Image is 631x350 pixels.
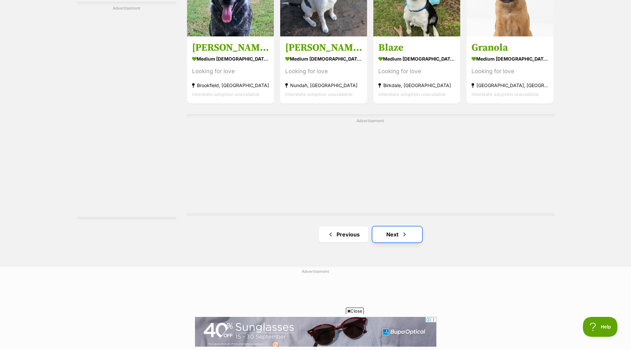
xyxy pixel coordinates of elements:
strong: Nundah, [GEOGRAPHIC_DATA] [285,81,362,90]
a: [PERSON_NAME] medium [DEMOGRAPHIC_DATA] Dog Looking for love Nundah, [GEOGRAPHIC_DATA] Interstate... [280,36,367,104]
span: Interstate adoption unavailable [285,91,352,97]
a: Next page [372,226,422,242]
strong: Birkdale, [GEOGRAPHIC_DATA] [378,81,455,90]
iframe: Help Scout Beacon - Open [583,317,618,337]
strong: medium [DEMOGRAPHIC_DATA] Dog [472,54,548,64]
span: Interstate adoption unavailable [378,91,446,97]
div: Advertisement [77,2,176,219]
h3: [PERSON_NAME] [285,41,362,54]
a: Previous page [319,226,368,242]
a: Blaze medium [DEMOGRAPHIC_DATA] Dog Looking for love Birkdale, [GEOGRAPHIC_DATA] Interstate adopt... [373,36,460,104]
strong: medium [DEMOGRAPHIC_DATA] Dog [378,54,455,64]
div: Looking for love [285,67,362,76]
strong: [GEOGRAPHIC_DATA], [GEOGRAPHIC_DATA] [472,81,548,90]
strong: Brookfield, [GEOGRAPHIC_DATA] [192,81,269,90]
div: Advertisement [186,114,554,216]
div: Looking for love [192,67,269,76]
h3: [PERSON_NAME] [192,41,269,54]
span: Interstate adoption unavailable [192,91,259,97]
nav: Pagination [186,226,554,242]
a: [PERSON_NAME] medium [DEMOGRAPHIC_DATA] Dog Looking for love Brookfield, [GEOGRAPHIC_DATA] Inters... [187,36,274,104]
iframe: Advertisement [77,14,176,213]
span: Close [346,308,364,314]
strong: medium [DEMOGRAPHIC_DATA] Dog [192,54,269,64]
h3: Granola [472,41,548,54]
span: Interstate adoption unavailable [472,91,539,97]
strong: medium [DEMOGRAPHIC_DATA] Dog [285,54,362,64]
a: Granola medium [DEMOGRAPHIC_DATA] Dog Looking for love [GEOGRAPHIC_DATA], [GEOGRAPHIC_DATA] Inter... [467,36,553,104]
iframe: Advertisement [195,317,436,347]
div: Looking for love [378,67,455,76]
h3: Blaze [378,41,455,54]
iframe: Advertisement [210,126,531,209]
div: Looking for love [472,67,548,76]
